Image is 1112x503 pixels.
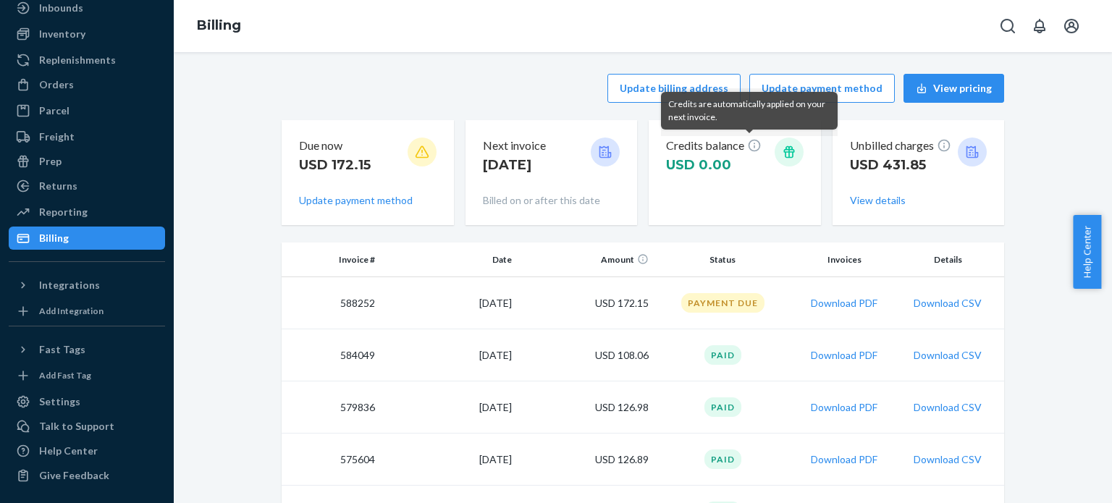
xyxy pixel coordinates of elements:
[518,434,654,486] td: USD 126.89
[39,53,116,67] div: Replenishments
[39,305,104,317] div: Add Integration
[850,193,906,208] button: View details
[39,278,100,292] div: Integrations
[9,73,165,96] a: Orders
[704,345,741,365] div: Paid
[9,227,165,250] a: Billing
[381,329,518,381] td: [DATE]
[39,205,88,219] div: Reporting
[518,242,654,277] th: Amount
[39,1,83,15] div: Inbounds
[381,242,518,277] th: Date
[39,419,114,434] div: Talk to Support
[39,77,74,92] div: Orders
[39,103,69,118] div: Parcel
[898,242,1004,277] th: Details
[9,125,165,148] a: Freight
[811,348,877,363] button: Download PDF
[914,452,982,467] button: Download CSV
[681,293,764,313] div: Payment Due
[518,381,654,434] td: USD 126.98
[9,22,165,46] a: Inventory
[299,193,413,208] button: Update payment method
[9,150,165,173] a: Prep
[811,296,877,310] button: Download PDF
[9,415,165,438] a: Talk to Support
[518,329,654,381] td: USD 108.06
[39,154,62,169] div: Prep
[39,369,91,381] div: Add Fast Tag
[381,277,518,329] td: [DATE]
[9,174,165,198] a: Returns
[1073,215,1101,289] button: Help Center
[39,468,109,483] div: Give Feedback
[9,367,165,384] a: Add Fast Tag
[483,193,620,208] p: Billed on or after this date
[704,449,741,469] div: Paid
[39,27,85,41] div: Inventory
[850,156,951,174] p: USD 431.85
[9,48,165,72] a: Replenishments
[811,400,877,415] button: Download PDF
[993,12,1022,41] button: Open Search Box
[914,296,982,310] button: Download CSV
[811,452,877,467] button: Download PDF
[654,242,791,277] th: Status
[668,98,830,124] div: Credits are automatically applied on your next invoice.
[282,242,381,277] th: Invoice #
[9,99,165,122] a: Parcel
[39,444,98,458] div: Help Center
[483,156,546,174] p: [DATE]
[299,138,371,154] p: Due now
[9,303,165,320] a: Add Integration
[483,138,546,154] p: Next invoice
[749,74,895,103] button: Update payment method
[9,439,165,462] a: Help Center
[518,277,654,329] td: USD 172.15
[282,434,381,486] td: 575604
[39,130,75,144] div: Freight
[39,394,80,409] div: Settings
[1057,12,1086,41] button: Open account menu
[903,74,1004,103] button: View pricing
[39,342,85,357] div: Fast Tags
[850,138,951,154] p: Unbilled charges
[381,434,518,486] td: [DATE]
[299,156,371,174] p: USD 172.15
[704,397,741,417] div: Paid
[39,231,69,245] div: Billing
[9,200,165,224] a: Reporting
[666,138,762,154] p: Credits balance
[666,157,731,173] span: USD 0.00
[185,5,253,47] ol: breadcrumbs
[9,390,165,413] a: Settings
[914,400,982,415] button: Download CSV
[39,179,77,193] div: Returns
[282,329,381,381] td: 584049
[914,348,982,363] button: Download CSV
[9,338,165,361] button: Fast Tags
[1025,12,1054,41] button: Open notifications
[381,381,518,434] td: [DATE]
[282,381,381,434] td: 579836
[791,242,898,277] th: Invoices
[197,17,241,33] a: Billing
[9,274,165,297] button: Integrations
[607,74,741,103] button: Update billing address
[9,464,165,487] button: Give Feedback
[282,277,381,329] td: 588252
